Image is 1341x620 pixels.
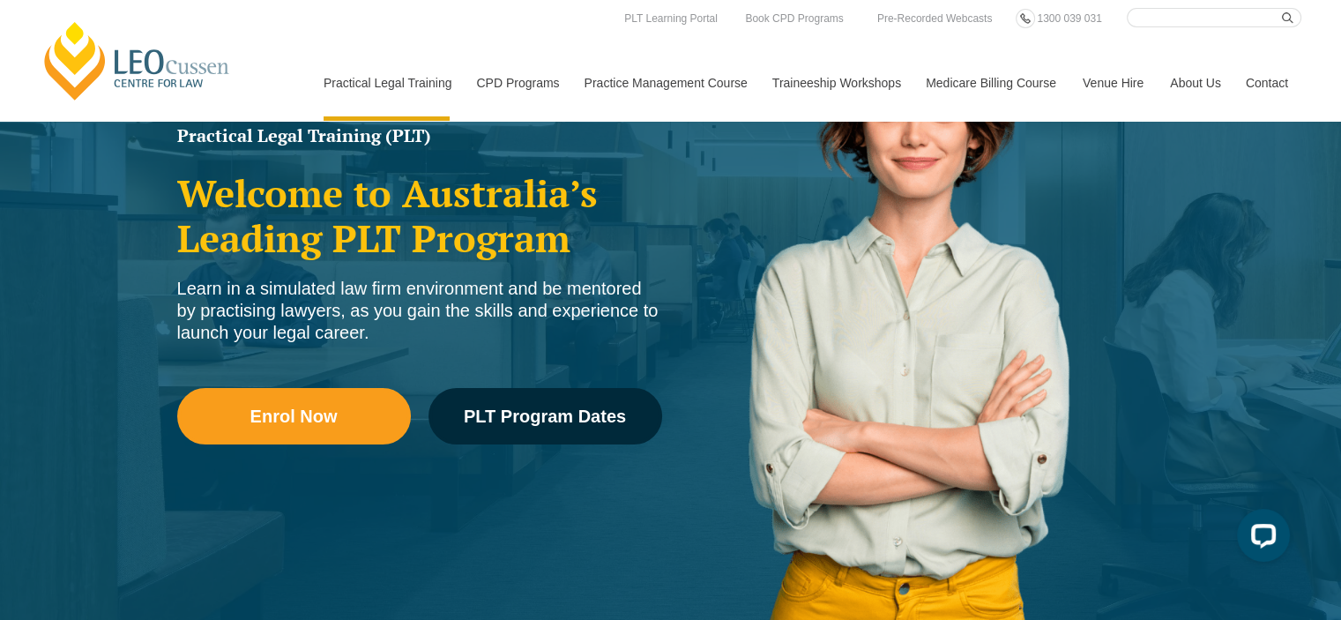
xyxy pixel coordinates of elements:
a: [PERSON_NAME] Centre for Law [40,19,235,102]
a: 1300 039 031 [1032,9,1106,28]
h2: Welcome to Australia’s Leading PLT Program [177,171,662,260]
div: Learn in a simulated law firm environment and be mentored by practising lawyers, as you gain the ... [177,278,662,344]
a: Medicare Billing Course [913,45,1069,121]
a: Practical Legal Training [310,45,464,121]
span: PLT Program Dates [464,407,626,425]
span: 1300 039 031 [1037,12,1101,25]
a: Contact [1233,45,1301,121]
h1: Practical Legal Training (PLT) [177,127,662,145]
iframe: LiveChat chat widget [1223,502,1297,576]
a: Practice Management Course [571,45,759,121]
span: Enrol Now [250,407,338,425]
a: Enrol Now [177,388,411,444]
a: About Us [1157,45,1233,121]
a: CPD Programs [463,45,570,121]
a: Traineeship Workshops [759,45,913,121]
a: PLT Learning Portal [620,9,722,28]
a: Venue Hire [1069,45,1157,121]
a: Pre-Recorded Webcasts [873,9,997,28]
a: PLT Program Dates [428,388,662,444]
a: Book CPD Programs [741,9,847,28]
